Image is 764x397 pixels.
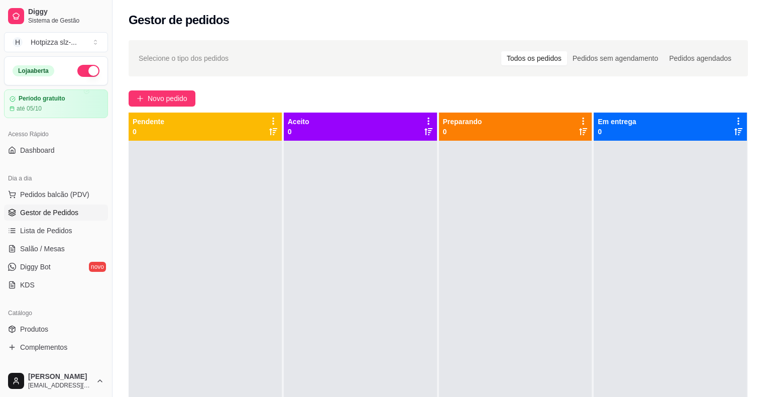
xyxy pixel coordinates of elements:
span: Complementos [20,342,67,352]
a: Gestor de Pedidos [4,205,108,221]
h2: Gestor de pedidos [129,12,230,28]
button: Pedidos balcão (PDV) [4,186,108,203]
button: Select a team [4,32,108,52]
button: [PERSON_NAME][EMAIL_ADDRESS][DOMAIN_NAME] [4,369,108,393]
p: 0 [288,127,309,137]
p: Em entrega [598,117,636,127]
p: 0 [443,127,482,137]
article: até 05/10 [17,105,42,113]
a: Período gratuitoaté 05/10 [4,89,108,118]
span: plus [137,95,144,102]
button: Novo pedido [129,90,195,107]
span: KDS [20,280,35,290]
p: Preparando [443,117,482,127]
span: Selecione o tipo dos pedidos [139,53,229,64]
p: 0 [598,127,636,137]
span: Diggy [28,8,104,17]
article: Período gratuito [19,95,65,103]
span: Dashboard [20,145,55,155]
div: Catálogo [4,305,108,321]
div: Pedidos sem agendamento [567,51,664,65]
div: Loja aberta [13,65,54,76]
span: Produtos [20,324,48,334]
span: H [13,37,23,47]
span: [EMAIL_ADDRESS][DOMAIN_NAME] [28,381,92,389]
div: Hotpizza slz- ... [31,37,77,47]
span: Pedidos balcão (PDV) [20,189,89,200]
div: Todos os pedidos [501,51,567,65]
span: Salão / Mesas [20,244,65,254]
p: Aceito [288,117,309,127]
span: [PERSON_NAME] [28,372,92,381]
div: Acesso Rápido [4,126,108,142]
div: Dia a dia [4,170,108,186]
button: Alterar Status [77,65,99,77]
a: DiggySistema de Gestão [4,4,108,28]
span: Diggy Bot [20,262,51,272]
a: Complementos [4,339,108,355]
p: 0 [133,127,164,137]
div: Pedidos agendados [664,51,737,65]
a: Dashboard [4,142,108,158]
a: KDS [4,277,108,293]
a: Lista de Pedidos [4,223,108,239]
span: Gestor de Pedidos [20,208,78,218]
span: Lista de Pedidos [20,226,72,236]
a: Diggy Botnovo [4,259,108,275]
span: Novo pedido [148,93,187,104]
a: Produtos [4,321,108,337]
p: Pendente [133,117,164,127]
a: Salão / Mesas [4,241,108,257]
span: Sistema de Gestão [28,17,104,25]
